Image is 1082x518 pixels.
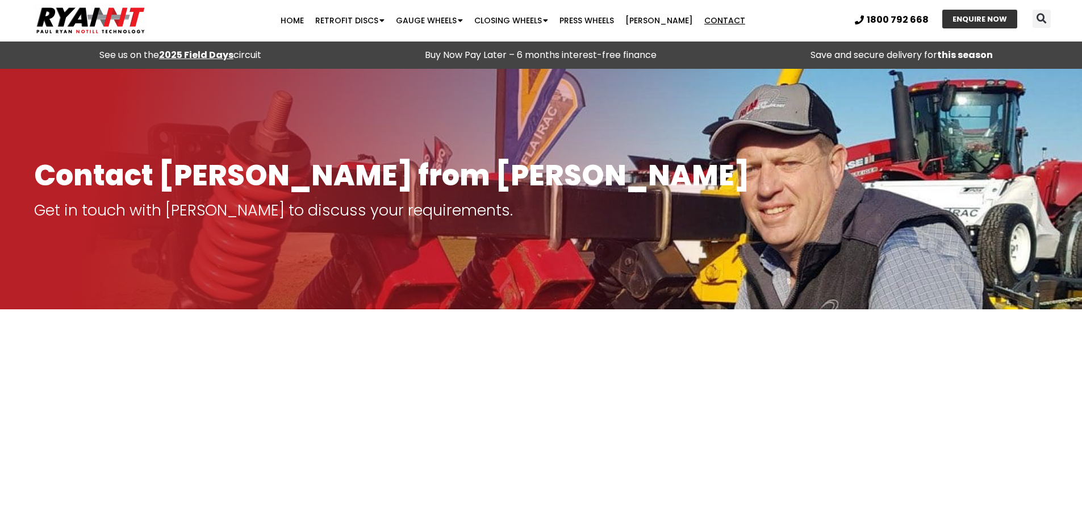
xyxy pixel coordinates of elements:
[953,15,1007,23] span: ENQUIRE NOW
[699,9,751,32] a: Contact
[34,202,1048,218] p: Get in touch with [PERSON_NAME] to discuss your requirements.
[6,47,355,63] div: See us on the circuit
[942,10,1017,28] a: ENQUIRE NOW
[159,48,233,61] a: 2025 Field Days
[620,9,699,32] a: [PERSON_NAME]
[554,9,620,32] a: Press Wheels
[310,9,390,32] a: Retrofit Discs
[727,47,1076,63] p: Save and secure delivery for
[34,3,148,38] img: Ryan NT logo
[855,15,929,24] a: 1800 792 668
[275,9,310,32] a: Home
[390,9,469,32] a: Gauge Wheels
[210,9,816,32] nav: Menu
[937,48,993,61] strong: this season
[223,346,859,516] iframe: 134 Golf Course Road, Horsham
[366,47,716,63] p: Buy Now Pay Later – 6 months interest-free finance
[867,15,929,24] span: 1800 792 668
[469,9,554,32] a: Closing Wheels
[34,160,1048,191] h1: Contact [PERSON_NAME] from [PERSON_NAME]
[1033,10,1051,28] div: Search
